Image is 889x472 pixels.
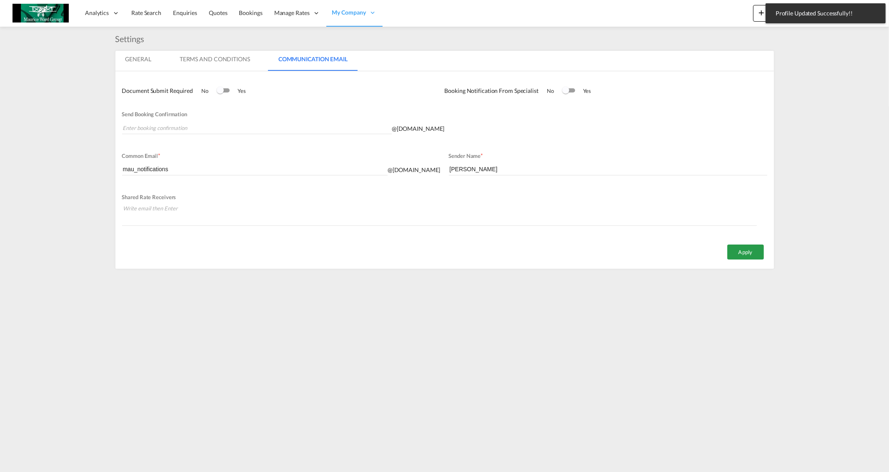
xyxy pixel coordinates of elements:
[239,9,263,16] span: Bookings
[8,8,304,17] body: Rich Text Editor, editor2
[392,118,445,152] span: @[DOMAIN_NAME]
[209,9,227,16] span: Quotes
[445,87,538,95] span: Booking Notification From Specialist
[8,24,636,32] p: No legalization of documents or embassy authentication can be provided, this is responsibility of...
[193,87,217,95] div: No
[8,38,636,55] p: Kindly be informed that information printed in this quote is the sole basis for the quotation. If...
[122,152,158,159] span: Common Email
[332,8,366,17] span: My Company
[753,5,791,22] button: icon-plus 400-fgNewicon-chevron-down
[8,10,636,19] p: Quotes does not include any inspections, special documents, courier charges, BL release/surrender...
[122,111,188,117] span: Send Booking Confirmation
[122,87,193,95] span: Document Submit Required
[85,9,109,17] span: Analytics
[575,87,591,95] div: Yes
[756,9,788,16] span: New
[122,122,392,134] input: Enter booking confirmation
[122,194,176,200] span: Shared Rate Receivers
[229,87,246,95] div: Yes
[274,9,310,17] span: Manage Rates
[727,245,764,260] button: Apply
[131,9,161,16] span: Rate Search
[756,7,766,17] md-icon: icon-plus 400-fg
[538,87,562,95] div: No
[170,51,260,71] md-tab-item: Terms And Conditions
[449,152,481,159] span: Sender Name
[773,9,878,17] span: Profile Updated Successfully!!
[115,33,148,45] div: Settings
[13,4,69,22] img: c6e8db30f5a511eea3e1ab7543c40fcc.jpg
[115,51,161,71] md-tab-item: General
[122,163,388,175] input: Common email
[173,9,197,16] span: Enquiries
[449,163,767,175] input: Mail From Name
[562,85,575,97] md-switch: Checkbox 1
[115,51,366,71] md-pagination-wrapper: Use the left and right arrow keys to navigate between tabs
[268,51,358,71] md-tab-item: Communication Email
[122,201,757,225] md-chips-wrap: Chips container. Enter the text area, then type text, and press enter to add a chip.
[123,202,194,215] input: Chips input.
[388,160,441,193] span: @[DOMAIN_NAME]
